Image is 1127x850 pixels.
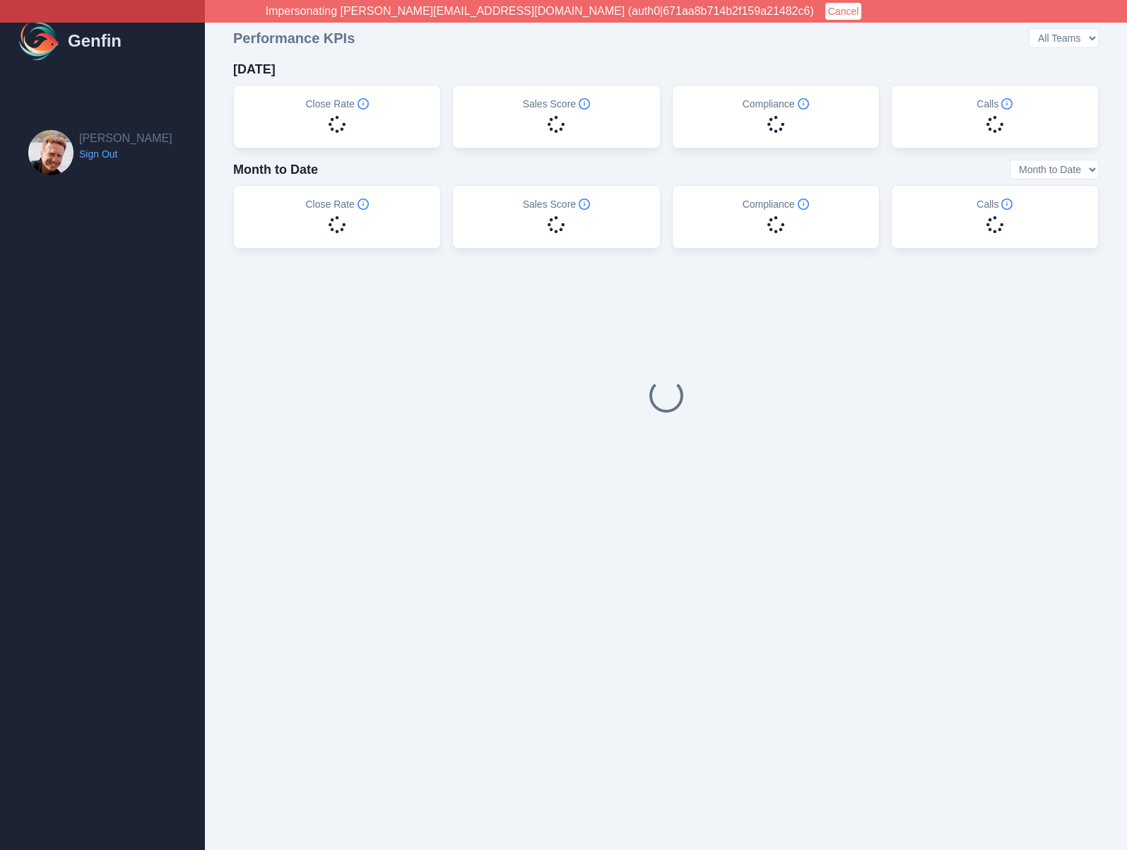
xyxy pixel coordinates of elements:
[28,130,73,175] img: Brian Dunagan
[579,199,590,210] span: Info
[976,197,1013,211] h5: Calls
[743,197,809,211] h5: Compliance
[305,97,368,111] h5: Close Rate
[233,28,355,48] h3: Performance KPIs
[358,199,369,210] span: Info
[79,130,172,147] h2: [PERSON_NAME]
[579,98,590,110] span: Info
[358,98,369,110] span: Info
[743,97,809,111] h5: Compliance
[1001,98,1013,110] span: Info
[68,30,122,52] h1: Genfin
[798,98,809,110] span: Info
[1001,199,1013,210] span: Info
[798,199,809,210] span: Info
[523,197,590,211] h5: Sales Score
[976,97,1013,111] h5: Calls
[233,59,276,79] h4: [DATE]
[17,18,62,64] img: Logo
[825,3,862,20] button: Cancel
[79,147,172,161] a: Sign Out
[233,160,318,179] h4: Month to Date
[523,97,590,111] h5: Sales Score
[305,197,368,211] h5: Close Rate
